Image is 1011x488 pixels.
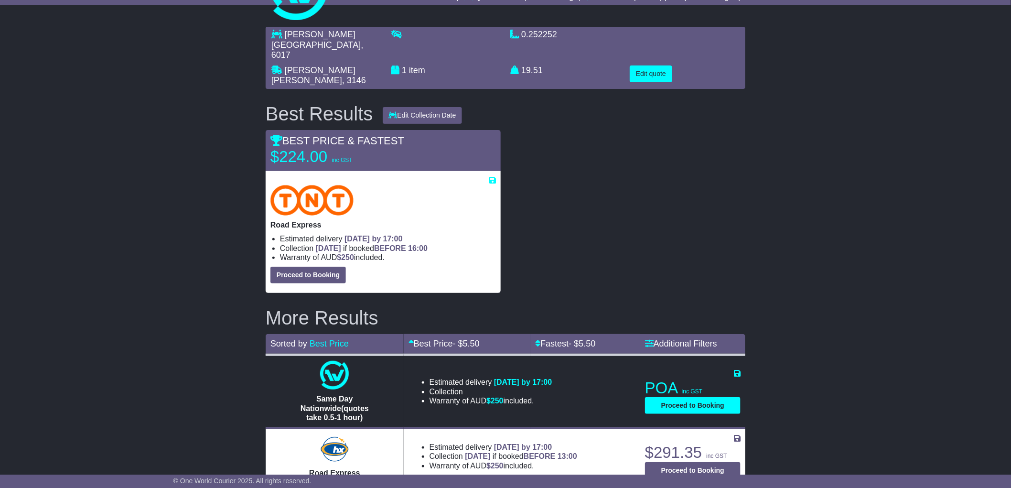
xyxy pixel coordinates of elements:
[486,397,504,405] span: $
[521,65,543,75] span: 19.51
[270,135,404,147] span: BEST PRICE & FASTEST
[342,76,366,85] span: , 3146
[682,388,702,395] span: inc GST
[630,65,672,82] button: Edit quote
[645,379,741,398] p: POA
[280,253,496,262] li: Warranty of AUD included.
[535,339,595,348] a: Fastest- $5.50
[280,234,496,243] li: Estimated delivery
[409,339,480,348] a: Best Price- $5.50
[430,378,552,387] li: Estimated delivery
[337,253,354,261] span: $
[374,244,406,252] span: BEFORE
[270,339,307,348] span: Sorted by
[402,65,407,75] span: 1
[579,339,596,348] span: 5.50
[521,30,557,39] span: 0.252252
[645,397,741,414] button: Proceed to Booking
[344,235,403,243] span: [DATE] by 17:00
[173,477,312,485] span: © One World Courier 2025. All rights reserved.
[463,339,480,348] span: 5.50
[309,469,360,477] span: Road Express
[316,244,428,252] span: if booked
[320,361,349,390] img: One World Courier: Same Day Nationwide(quotes take 0.5-1 hour)
[271,40,363,60] span: , 6017
[491,397,504,405] span: 250
[645,339,717,348] a: Additional Filters
[266,307,745,328] h2: More Results
[558,452,577,460] span: 13:00
[486,462,504,470] span: $
[706,453,727,459] span: inc GST
[645,462,741,479] button: Proceed to Booking
[301,395,369,421] span: Same Day Nationwide(quotes take 0.5-1 hour)
[524,452,556,460] span: BEFORE
[645,443,741,462] p: $291.35
[383,107,462,124] button: Edit Collection Date
[409,65,425,75] span: item
[280,244,496,253] li: Collection
[430,452,577,461] li: Collection
[569,339,595,348] span: - $
[310,339,349,348] a: Best Price
[271,30,361,50] span: [PERSON_NAME][GEOGRAPHIC_DATA]
[341,253,354,261] span: 250
[270,220,496,229] p: Road Express
[270,147,390,166] p: $224.00
[430,387,552,396] li: Collection
[491,462,504,470] span: 250
[271,65,355,86] span: [PERSON_NAME] [PERSON_NAME]
[430,443,577,452] li: Estimated delivery
[494,443,552,451] span: [DATE] by 17:00
[494,378,552,386] span: [DATE] by 17:00
[270,267,346,283] button: Proceed to Booking
[430,396,552,405] li: Warranty of AUD included.
[430,461,577,470] li: Warranty of AUD included.
[453,339,480,348] span: - $
[465,452,491,460] span: [DATE]
[270,185,354,216] img: TNT Domestic: Road Express
[316,244,341,252] span: [DATE]
[332,157,352,163] span: inc GST
[465,452,577,460] span: if booked
[319,435,350,464] img: Hunter Express: Road Express
[408,244,428,252] span: 16:00
[261,103,378,124] div: Best Results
